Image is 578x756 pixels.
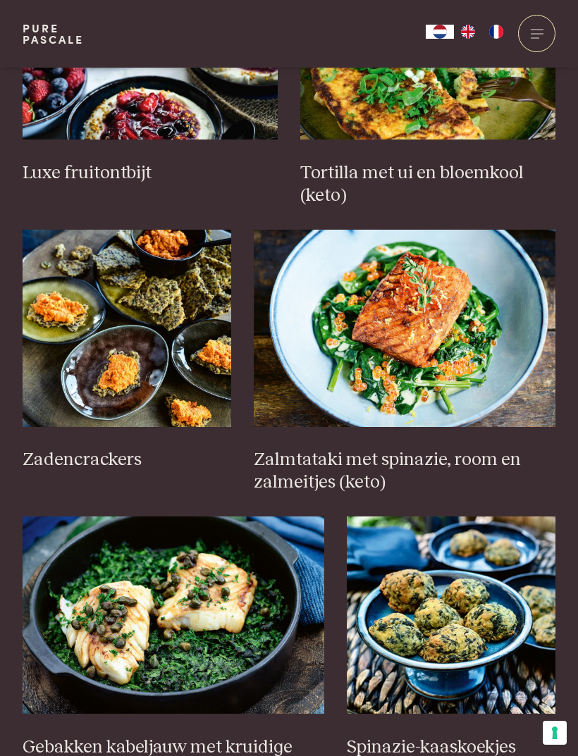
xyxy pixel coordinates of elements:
a: PurePascale [23,23,84,45]
a: Zadencrackers Zadencrackers [23,230,232,472]
img: Gebakken kabeljauw met kruidige spinazie uit de oven (keto) [23,516,324,714]
button: Uw voorkeuren voor toestemming voor trackingtechnologieën [543,721,567,745]
div: Language [426,25,454,39]
a: Zalmtataki met spinazie, room en zalmeitjes (keto) Zalmtataki met spinazie, room en zalmeitjes (k... [254,230,555,495]
h3: Tortilla met ui en bloemkool (keto) [300,162,555,207]
h3: Zalmtataki met spinazie, room en zalmeitjes (keto) [254,449,555,494]
h3: Zadencrackers [23,449,232,471]
ul: Language list [454,25,510,39]
a: NL [426,25,454,39]
a: FR [482,25,510,39]
img: Zadencrackers [23,230,232,427]
aside: Language selected: Nederlands [426,25,510,39]
h3: Luxe fruitontbijt [23,162,278,185]
a: EN [454,25,482,39]
img: Spinazie-kaaskoekjes (keto) [347,516,556,714]
img: Zalmtataki met spinazie, room en zalmeitjes (keto) [254,230,555,427]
